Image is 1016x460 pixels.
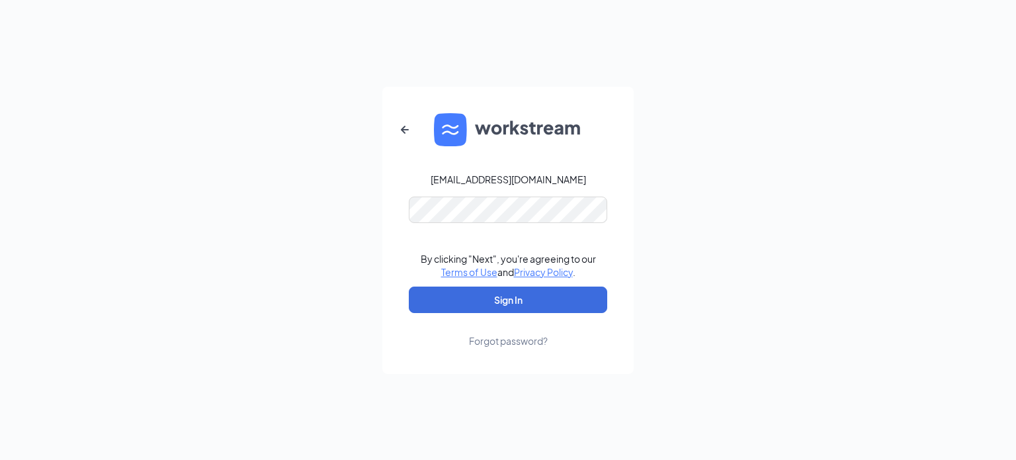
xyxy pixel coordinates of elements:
button: ArrowLeftNew [389,114,421,146]
svg: ArrowLeftNew [397,122,413,138]
div: By clicking "Next", you're agreeing to our and . [421,252,596,279]
a: Terms of Use [441,266,497,278]
a: Privacy Policy [514,266,573,278]
img: WS logo and Workstream text [434,113,582,146]
div: [EMAIL_ADDRESS][DOMAIN_NAME] [431,173,586,186]
a: Forgot password? [469,313,548,347]
div: Forgot password? [469,334,548,347]
button: Sign In [409,287,607,313]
